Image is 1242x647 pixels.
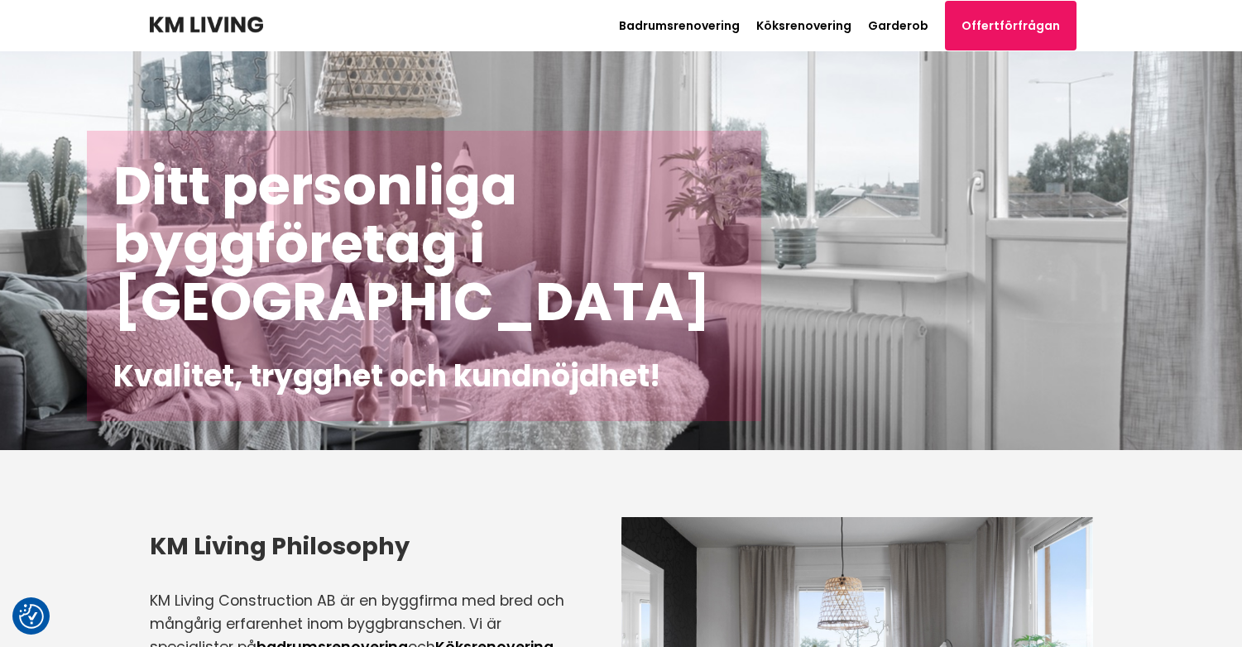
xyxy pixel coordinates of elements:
a: Garderob [868,17,928,34]
a: Badrumsrenovering [619,17,740,34]
button: Samtyckesinställningar [19,604,44,629]
img: KM Living [150,17,263,33]
a: Köksrenovering [756,17,851,34]
a: Offertförfrågan [945,1,1077,50]
h1: Ditt personliga byggföretag i [GEOGRAPHIC_DATA] [113,157,735,331]
h3: KM Living Philosophy [150,530,580,563]
img: Revisit consent button [19,604,44,629]
h2: Kvalitet, trygghet och kundnöjdhet! [113,357,735,395]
